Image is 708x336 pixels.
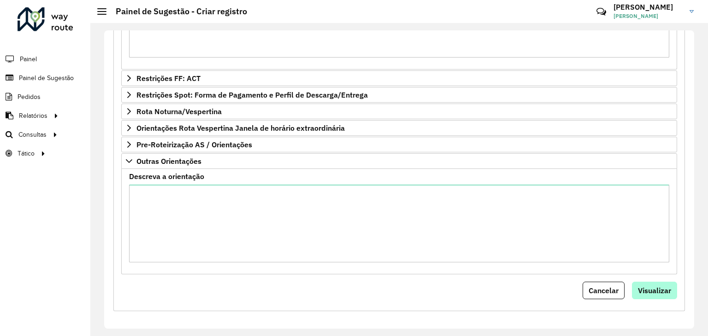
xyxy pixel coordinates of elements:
a: Pre-Roteirização AS / Orientações [121,137,677,152]
a: Rota Noturna/Vespertina [121,104,677,119]
span: Restrições Spot: Forma de Pagamento e Perfil de Descarga/Entrega [136,91,368,98]
span: Tático [18,149,35,158]
label: Descreva a orientação [129,171,204,182]
a: Restrições FF: ACT [121,70,677,86]
span: Restrições FF: ACT [136,75,201,82]
span: Painel de Sugestão [19,73,74,83]
div: Outras Orientações [121,169,677,274]
span: Painel [20,54,37,64]
span: Visualizar [638,286,671,295]
span: Relatórios [19,111,47,121]
a: Restrições Spot: Forma de Pagamento e Perfil de Descarga/Entrega [121,87,677,103]
span: Rota Noturna/Vespertina [136,108,222,115]
span: Orientações Rota Vespertina Janela de horário extraordinária [136,124,345,132]
button: Cancelar [583,282,625,299]
button: Visualizar [632,282,677,299]
a: Orientações Rota Vespertina Janela de horário extraordinária [121,120,677,136]
span: Outras Orientações [136,157,201,165]
span: [PERSON_NAME] [614,12,683,20]
h3: [PERSON_NAME] [614,3,683,12]
span: Pre-Roteirização AS / Orientações [136,141,252,148]
span: Cancelar [589,286,619,295]
a: Contato Rápido [591,2,611,22]
h2: Painel de Sugestão - Criar registro [106,6,247,17]
span: Consultas [18,130,47,139]
a: Outras Orientações [121,153,677,169]
span: Pedidos [18,92,41,102]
